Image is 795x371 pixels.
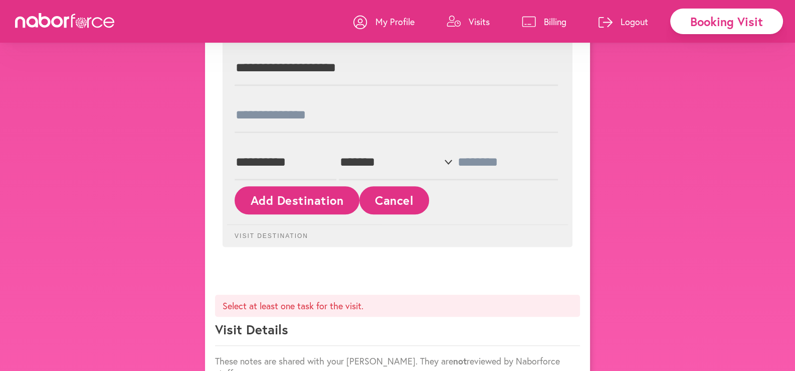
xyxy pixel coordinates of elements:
a: Logout [599,7,648,37]
a: My Profile [353,7,415,37]
p: Select at least one task for the visit. [215,295,580,317]
a: Billing [522,7,566,37]
div: Booking Visit [670,9,783,34]
strong: not [453,355,467,367]
button: Cancel [359,186,429,214]
p: Logout [621,16,648,28]
p: Visit Details [215,321,580,346]
p: Billing [544,16,566,28]
p: My Profile [375,16,415,28]
a: Visits [447,7,490,37]
p: Visit Destination [227,224,568,239]
p: Visits [469,16,490,28]
button: Add Destination [235,186,359,214]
